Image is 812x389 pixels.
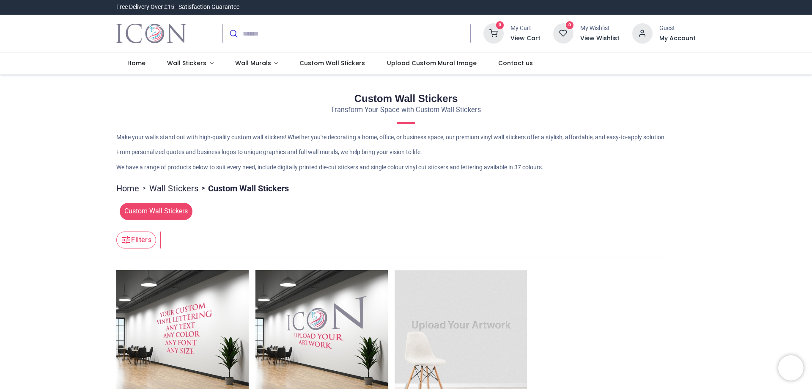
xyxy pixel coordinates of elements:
[566,21,574,29] sup: 0
[116,105,696,115] p: Transform Your Space with Custom Wall Stickers
[223,24,243,43] button: Submit
[235,59,271,67] span: Wall Murals
[127,59,145,67] span: Home
[510,34,540,43] a: View Cart
[116,133,696,142] p: Make your walls stand out with high-quality custom wall stickers! Whether you're decorating a hom...
[116,91,696,106] h2: Custom Wall Stickers
[580,34,620,43] a: View Wishlist
[120,203,192,220] span: Custom Wall Stickers
[518,3,696,11] iframe: Customer reviews powered by Trustpilot
[659,24,696,33] div: Guest
[198,184,208,193] span: >
[496,21,504,29] sup: 0
[659,34,696,43] a: My Account
[116,163,696,172] p: We have a range of products below to suit every need, include digitally printed die-cut stickers ...
[387,59,477,67] span: Upload Custom Mural Image
[299,59,365,67] span: Custom Wall Stickers
[116,22,186,45] a: Logo of Icon Wall Stickers
[116,203,192,220] button: Custom Wall Stickers
[156,52,224,74] a: Wall Stickers
[510,24,540,33] div: My Cart
[198,182,289,194] li: Custom Wall Stickers
[167,59,206,67] span: Wall Stickers
[580,24,620,33] div: My Wishlist
[498,59,533,67] span: Contact us
[116,148,696,157] p: From personalized quotes and business logos to unique graphics and full wall murals, we help brin...
[224,52,289,74] a: Wall Murals
[483,30,504,36] a: 0
[149,182,198,194] a: Wall Stickers
[116,182,139,194] a: Home
[553,30,573,36] a: 0
[116,3,239,11] div: Free Delivery Over £15 - Satisfaction Guarantee
[116,232,156,248] button: Filters
[778,355,804,381] iframe: Brevo live chat
[116,22,186,45] img: Icon Wall Stickers
[139,184,149,193] span: >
